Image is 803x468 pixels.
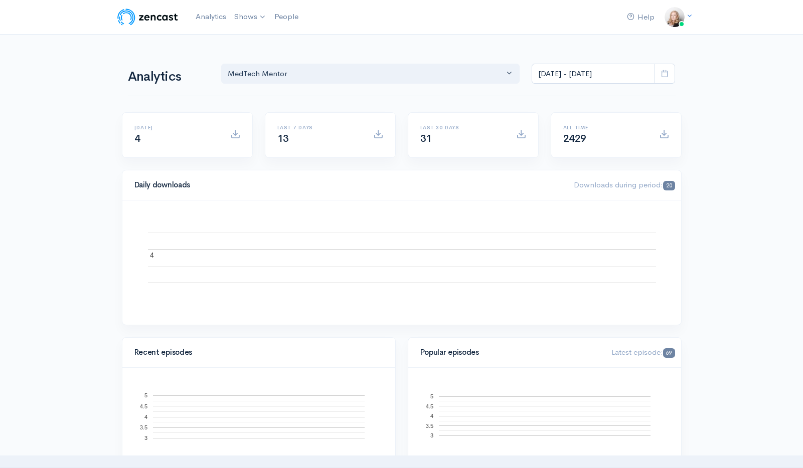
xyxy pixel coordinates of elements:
[769,434,793,458] iframe: gist-messenger-bubble-iframe
[270,6,302,28] a: People
[663,181,675,190] span: 20
[425,403,433,409] text: 4.5
[563,125,647,130] h6: All time
[128,70,209,84] h1: Analytics
[134,181,562,189] h4: Daily downloads
[139,424,147,430] text: 3.5
[139,403,147,409] text: 4.5
[611,347,675,357] span: Latest episode:
[430,393,433,399] text: 5
[221,64,520,84] button: MedTech Mentor
[134,125,218,130] h6: [DATE]
[192,6,230,28] a: Analytics
[230,6,270,28] a: Shows
[532,64,655,84] input: analytics date range selector
[430,432,433,438] text: 3
[574,180,675,189] span: Downloads during period:
[134,132,140,145] span: 4
[277,125,361,130] h6: Last 7 days
[150,251,154,259] text: 4
[420,348,600,357] h4: Popular episodes
[663,348,675,358] span: 69
[623,7,659,28] a: Help
[425,422,433,428] text: 3.5
[430,413,433,419] text: 4
[665,7,685,27] img: ...
[420,125,504,130] h6: Last 30 days
[420,132,432,145] span: 31
[134,212,669,313] svg: A chart.
[144,435,147,441] text: 3
[134,348,377,357] h4: Recent episodes
[563,132,586,145] span: 2429
[144,392,147,398] text: 5
[228,68,505,80] div: MedTech Mentor
[144,414,147,420] text: 4
[277,132,289,145] span: 13
[116,7,180,27] img: ZenCast Logo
